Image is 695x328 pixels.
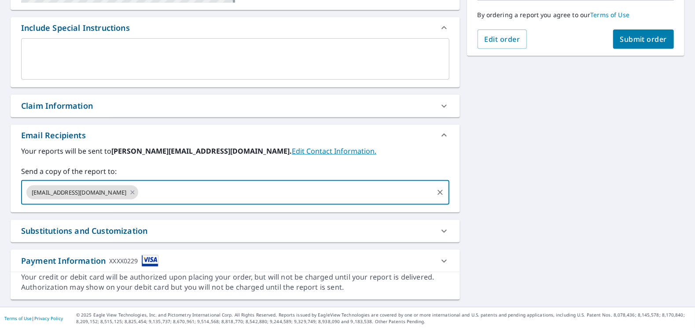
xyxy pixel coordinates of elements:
[11,220,460,242] div: Substitutions and Customization
[21,129,86,141] div: Email Recipients
[4,316,63,321] p: |
[620,34,667,44] span: Submit order
[21,166,449,177] label: Send a copy of the report to:
[21,100,93,112] div: Claim Information
[21,272,449,292] div: Your credit or debit card will be authorized upon placing your order, but will not be charged unt...
[4,315,32,321] a: Terms of Use
[111,146,292,156] b: [PERSON_NAME][EMAIL_ADDRESS][DOMAIN_NAME].
[21,146,449,156] label: Your reports will be sent to
[11,125,460,146] div: Email Recipients
[76,312,691,325] p: © 2025 Eagle View Technologies, Inc. and Pictometry International Corp. All Rights Reserved. Repo...
[21,255,158,267] div: Payment Information
[26,188,132,197] span: [EMAIL_ADDRESS][DOMAIN_NAME]
[26,185,138,199] div: [EMAIL_ADDRESS][DOMAIN_NAME]
[485,34,520,44] span: Edit order
[478,11,674,19] p: By ordering a report you agree to our
[21,225,147,237] div: Substitutions and Customization
[21,22,130,34] div: Include Special Instructions
[11,250,460,272] div: Payment InformationXXXX0229cardImage
[142,255,158,267] img: cardImage
[434,186,446,199] button: Clear
[292,146,376,156] a: EditContactInfo
[591,11,630,19] a: Terms of Use
[34,315,63,321] a: Privacy Policy
[109,255,138,267] div: XXXX0229
[613,29,674,49] button: Submit order
[11,17,460,38] div: Include Special Instructions
[478,29,527,49] button: Edit order
[11,95,460,117] div: Claim Information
